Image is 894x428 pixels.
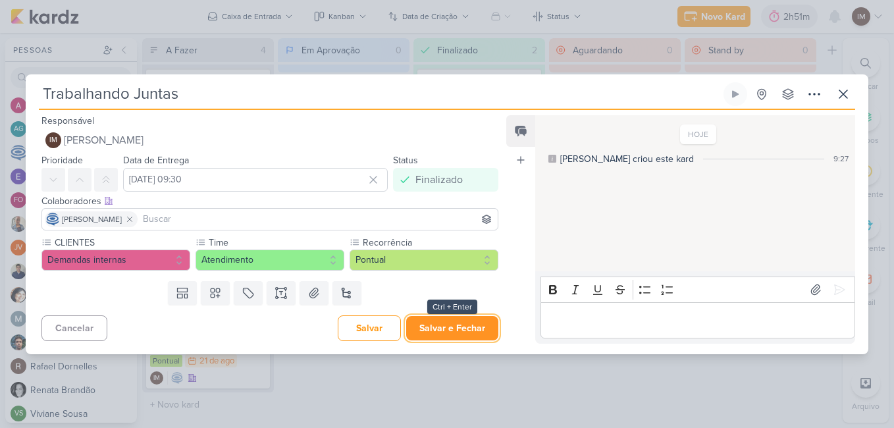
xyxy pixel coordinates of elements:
[393,155,418,166] label: Status
[39,82,721,106] input: Kard Sem Título
[123,168,388,192] input: Select a date
[730,89,741,99] div: Ligar relógio
[540,302,855,338] div: Editor editing area: main
[833,153,849,165] div: 9:27
[62,213,122,225] span: [PERSON_NAME]
[53,236,190,250] label: CLIENTES
[64,132,144,148] span: [PERSON_NAME]
[123,155,189,166] label: Data de Entrega
[207,236,344,250] label: Time
[350,250,498,271] button: Pontual
[415,172,463,188] div: Finalizado
[393,168,498,192] button: Finalizado
[140,211,495,227] input: Buscar
[49,137,57,144] p: IM
[540,277,855,302] div: Editor toolbar
[361,236,498,250] label: Recorrência
[41,155,83,166] label: Prioridade
[46,213,59,226] img: Caroline Traven De Andrade
[196,250,344,271] button: Atendimento
[41,194,498,208] div: Colaboradores
[338,315,401,341] button: Salvar
[41,128,498,152] button: IM [PERSON_NAME]
[45,132,61,148] div: Isabella Machado Guimarães
[560,152,694,166] div: [PERSON_NAME] criou este kard
[41,250,190,271] button: Demandas internas
[41,315,107,341] button: Cancelar
[406,316,498,340] button: Salvar e Fechar
[41,115,94,126] label: Responsável
[427,300,477,314] div: Ctrl + Enter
